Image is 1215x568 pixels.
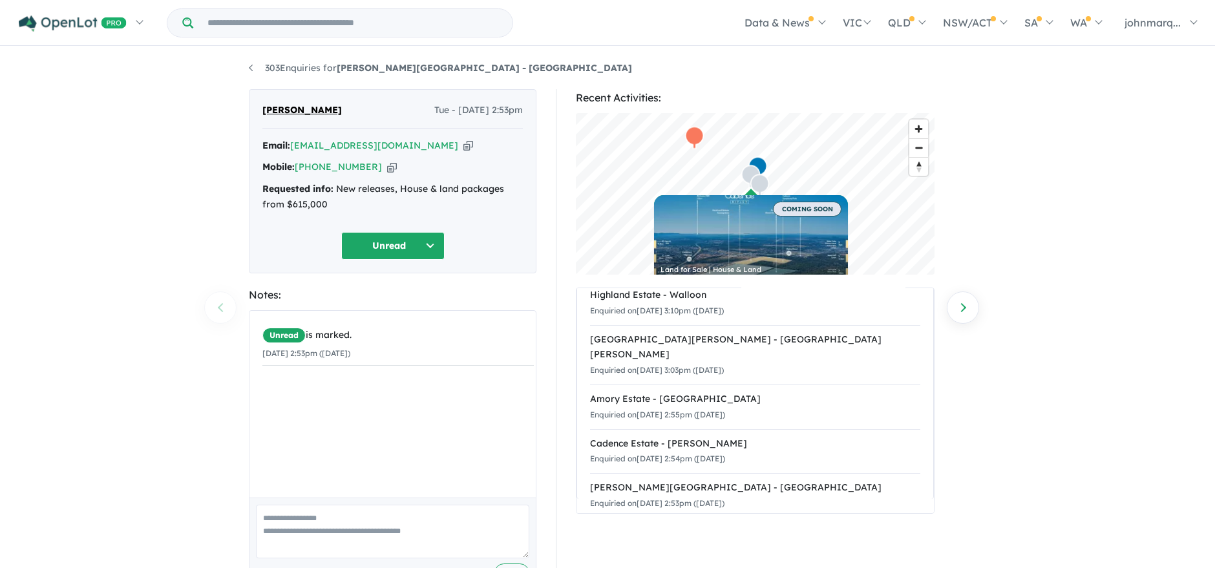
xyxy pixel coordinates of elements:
[590,436,920,452] div: Cadence Estate - [PERSON_NAME]
[249,62,632,74] a: 303Enquiries for[PERSON_NAME][GEOGRAPHIC_DATA] - [GEOGRAPHIC_DATA]
[590,384,920,430] a: Amory Estate - [GEOGRAPHIC_DATA]Enquiried on[DATE] 2:55pm ([DATE])
[654,195,848,292] a: COMING SOON Land for Sale | House & Land
[576,113,935,275] canvas: Map
[590,306,724,315] small: Enquiried on [DATE] 3:10pm ([DATE])
[590,392,920,407] div: Amory Estate - [GEOGRAPHIC_DATA]
[290,140,458,151] a: [EMAIL_ADDRESS][DOMAIN_NAME]
[1125,16,1181,29] span: johnmarq...
[748,156,768,180] div: Map marker
[909,139,928,157] span: Zoom out
[262,348,350,358] small: [DATE] 2:53pm ([DATE])
[590,281,920,326] a: Highland Estate - WalloonEnquiried on[DATE] 3:10pm ([DATE])
[750,174,770,198] div: Map marker
[295,161,382,173] a: [PHONE_NUMBER]
[196,9,510,37] input: Try estate name, suburb, builder or developer
[909,138,928,157] button: Zoom out
[660,266,841,273] div: Land for Sale | House & Land
[590,365,724,375] small: Enquiried on [DATE] 3:03pm ([DATE])
[262,182,523,213] div: New releases, House & land packages from $615,000
[590,332,920,363] div: [GEOGRAPHIC_DATA][PERSON_NAME] - [GEOGRAPHIC_DATA][PERSON_NAME]
[590,454,725,463] small: Enquiried on [DATE] 2:54pm ([DATE])
[590,325,920,385] a: [GEOGRAPHIC_DATA][PERSON_NAME] - [GEOGRAPHIC_DATA][PERSON_NAME]Enquiried on[DATE] 3:03pm ([DATE])
[262,103,342,118] span: [PERSON_NAME]
[337,62,632,74] strong: [PERSON_NAME][GEOGRAPHIC_DATA] - [GEOGRAPHIC_DATA]
[249,61,966,76] nav: breadcrumb
[909,157,928,176] button: Reset bearing to north
[262,140,290,151] strong: Email:
[909,158,928,176] span: Reset bearing to north
[341,232,445,260] button: Unread
[590,473,920,518] a: [PERSON_NAME][GEOGRAPHIC_DATA] - [GEOGRAPHIC_DATA]Enquiried on[DATE] 2:53pm ([DATE])
[909,120,928,138] button: Zoom in
[741,165,761,189] div: Map marker
[262,328,534,343] div: is marked.
[590,410,725,419] small: Enquiried on [DATE] 2:55pm ([DATE])
[249,286,536,304] div: Notes:
[590,429,920,474] a: Cadence Estate - [PERSON_NAME]Enquiried on[DATE] 2:54pm ([DATE])
[773,202,841,216] span: COMING SOON
[262,328,306,343] span: Unread
[590,480,920,496] div: [PERSON_NAME][GEOGRAPHIC_DATA] - [GEOGRAPHIC_DATA]
[262,183,333,195] strong: Requested info:
[463,139,473,153] button: Copy
[576,89,935,107] div: Recent Activities:
[19,16,127,32] img: Openlot PRO Logo White
[590,288,920,303] div: Highland Estate - Walloon
[387,160,397,174] button: Copy
[685,126,704,150] div: Map marker
[590,498,724,508] small: Enquiried on [DATE] 2:53pm ([DATE])
[434,103,523,118] span: Tue - [DATE] 2:53pm
[262,161,295,173] strong: Mobile:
